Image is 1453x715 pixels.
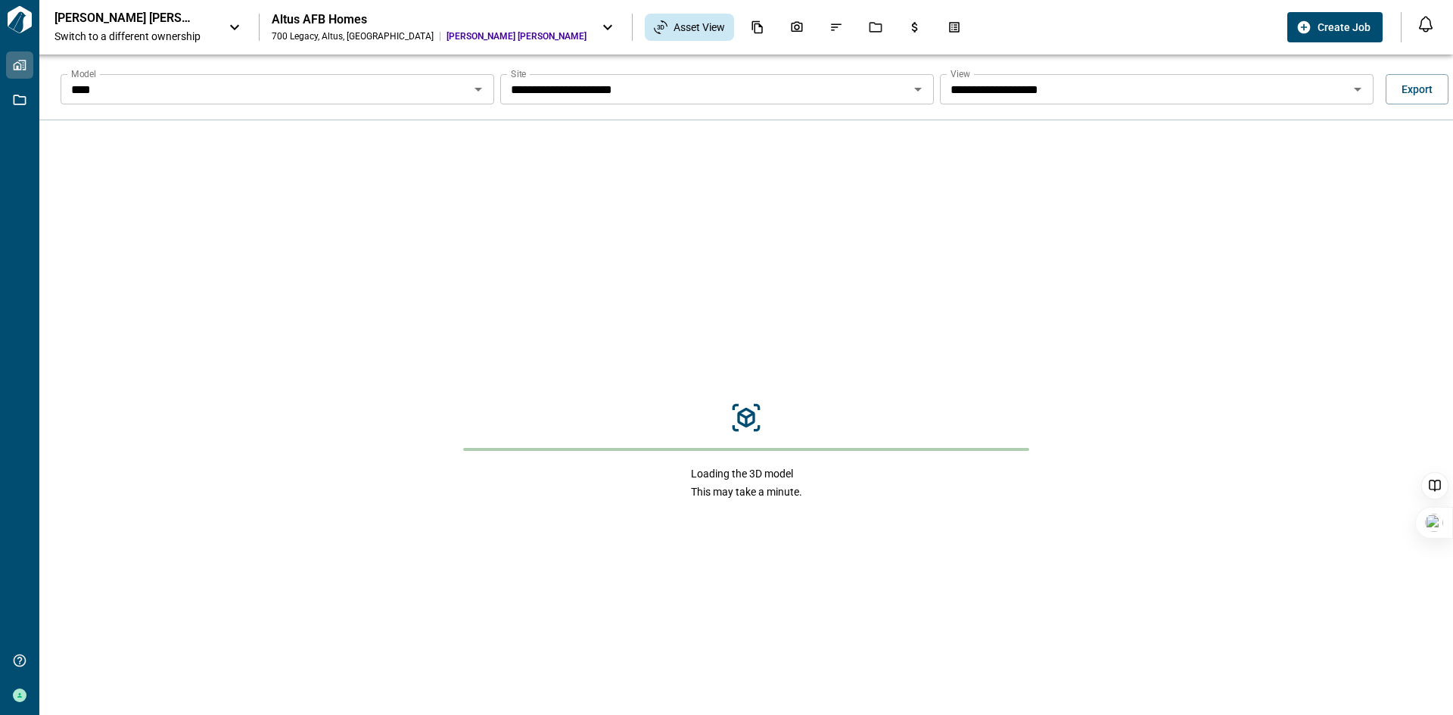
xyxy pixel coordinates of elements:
[1402,82,1433,97] span: Export
[820,14,852,40] div: Issues & Info
[951,67,970,80] label: View
[645,14,734,41] div: Asset View
[446,30,586,42] span: [PERSON_NAME] [PERSON_NAME]
[1414,12,1438,36] button: Open notification feed
[1318,20,1371,35] span: Create Job
[511,67,526,80] label: Site
[1386,74,1448,104] button: Export
[272,12,586,27] div: Altus AFB Homes
[907,79,929,100] button: Open
[742,14,773,40] div: Documents
[272,30,434,42] div: 700 Legacy , Altus , [GEOGRAPHIC_DATA]
[1347,79,1368,100] button: Open
[674,20,725,35] span: Asset View
[71,67,96,80] label: Model
[860,14,891,40] div: Jobs
[938,14,970,40] div: Takeoff Center
[54,29,213,44] span: Switch to a different ownership
[691,466,802,481] span: Loading the 3D model
[54,11,191,26] p: [PERSON_NAME] [PERSON_NAME]
[468,79,489,100] button: Open
[781,14,813,40] div: Photos
[1287,12,1383,42] button: Create Job
[899,14,931,40] div: Budgets
[691,484,802,499] span: This may take a minute.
